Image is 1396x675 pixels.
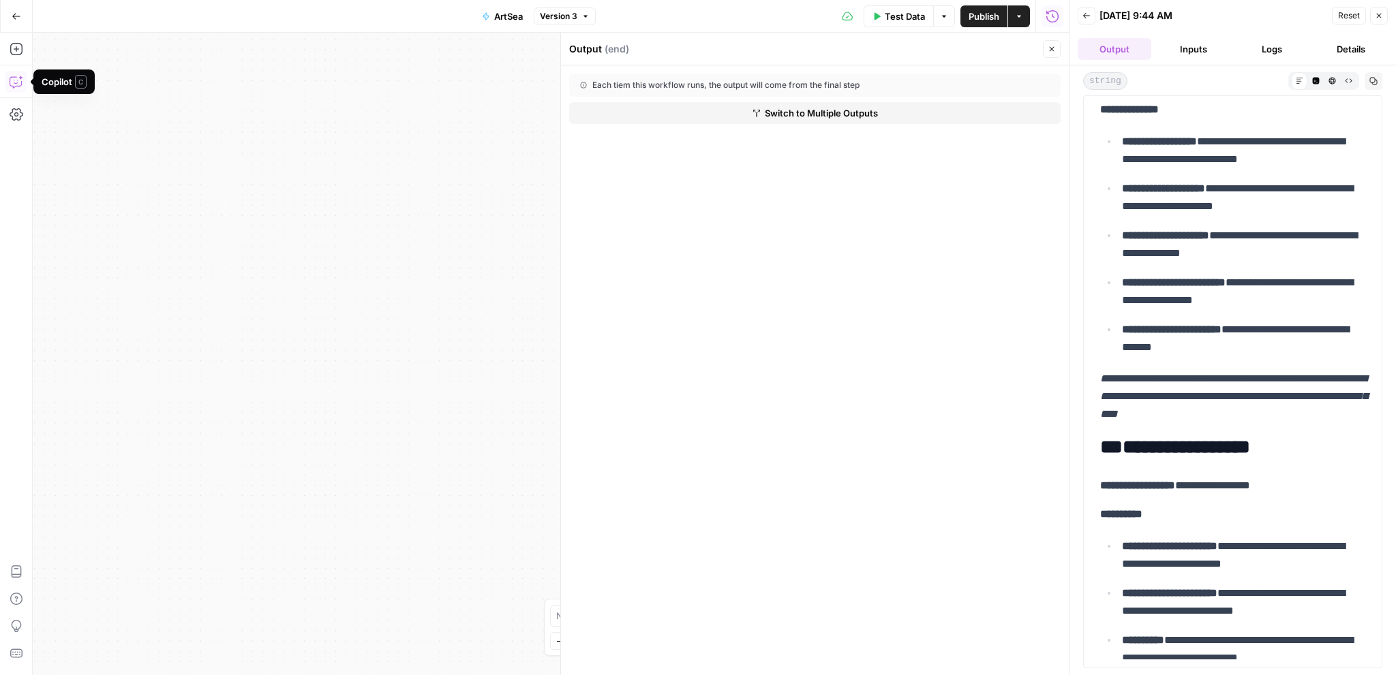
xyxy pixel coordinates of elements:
[960,5,1007,27] button: Publish
[569,42,1039,56] div: Output
[969,10,999,23] span: Publish
[885,10,925,23] span: Test Data
[42,75,87,89] div: Copilot
[1338,10,1360,22] span: Reset
[1236,38,1309,60] button: Logs
[1332,7,1366,25] button: Reset
[540,10,577,22] span: Version 3
[765,106,878,120] span: Switch to Multiple Outputs
[605,42,629,56] span: ( end )
[1078,38,1151,60] button: Output
[494,10,523,23] span: ArtSea
[1314,38,1388,60] button: Details
[474,5,531,27] button: ArtSea
[1157,38,1230,60] button: Inputs
[569,102,1061,124] button: Switch to Multiple Outputs
[75,75,87,89] span: C
[864,5,933,27] button: Test Data
[580,79,955,91] div: Each tiem this workflow runs, the output will come from the final step
[1083,72,1127,90] span: string
[534,7,596,25] button: Version 3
